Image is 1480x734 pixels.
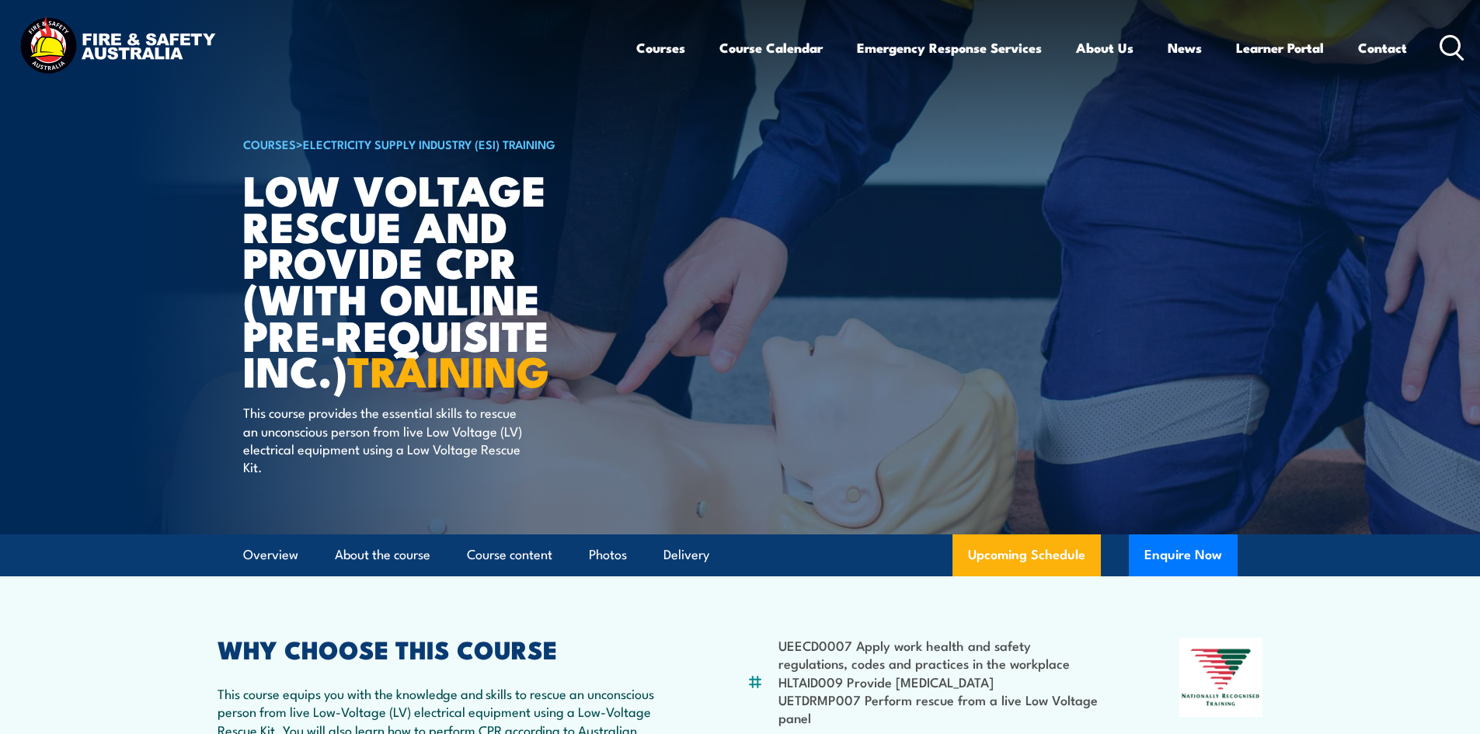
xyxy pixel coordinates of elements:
[952,534,1101,576] a: Upcoming Schedule
[467,534,552,576] a: Course content
[1179,638,1263,717] img: Nationally Recognised Training logo.
[778,691,1104,727] li: UETDRMP007 Perform rescue from a live Low Voltage panel
[218,638,671,659] h2: WHY CHOOSE THIS COURSE
[243,134,627,153] h6: >
[243,171,627,388] h1: Low Voltage Rescue and Provide CPR (with online Pre-requisite inc.)
[778,673,1104,691] li: HLTAID009 Provide [MEDICAL_DATA]
[335,534,430,576] a: About the course
[1358,27,1407,68] a: Contact
[778,636,1104,673] li: UEECD0007 Apply work health and safety regulations, codes and practices in the workplace
[857,27,1042,68] a: Emergency Response Services
[1168,27,1202,68] a: News
[663,534,709,576] a: Delivery
[1129,534,1238,576] button: Enquire Now
[347,337,549,402] strong: TRAINING
[1076,27,1134,68] a: About Us
[636,27,685,68] a: Courses
[589,534,627,576] a: Photos
[303,135,555,152] a: Electricity Supply Industry (ESI) Training
[1236,27,1324,68] a: Learner Portal
[719,27,823,68] a: Course Calendar
[243,403,527,476] p: This course provides the essential skills to rescue an unconscious person from live Low Voltage (...
[243,135,296,152] a: COURSES
[243,534,298,576] a: Overview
